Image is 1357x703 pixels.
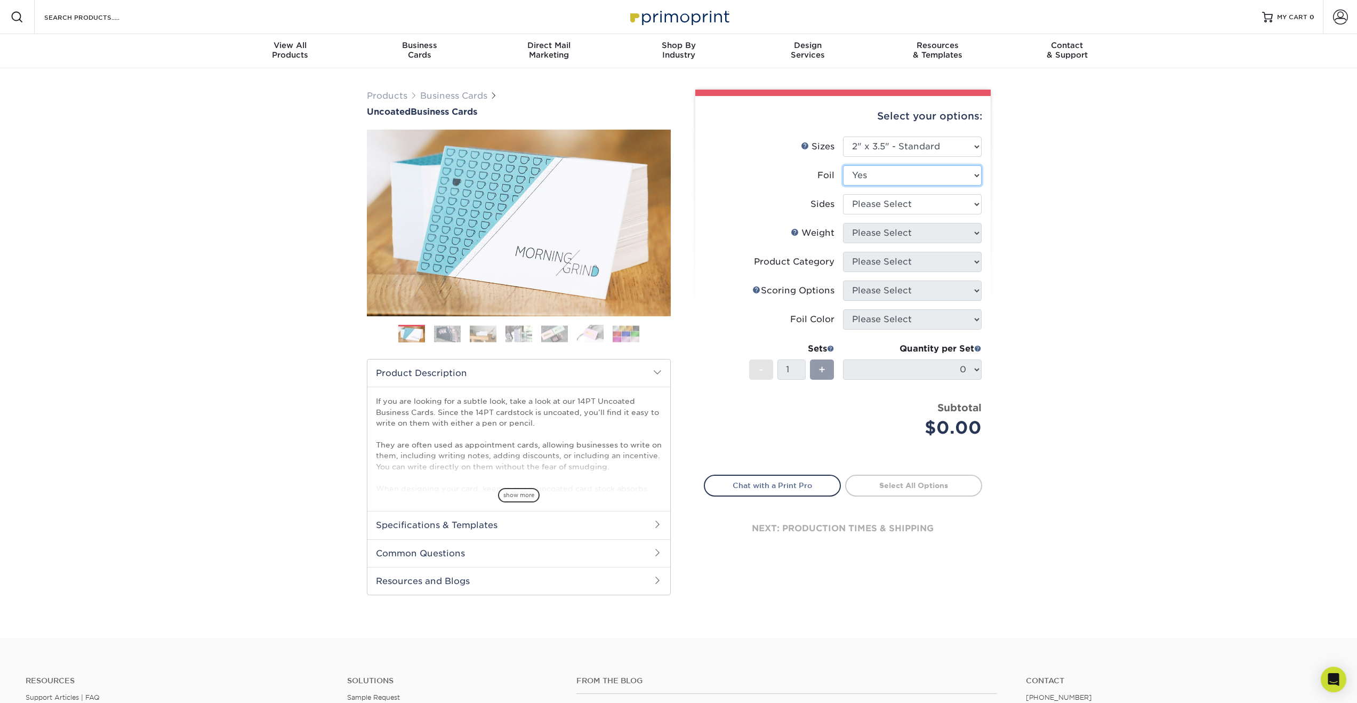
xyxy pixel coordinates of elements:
[367,539,670,567] h2: Common Questions
[851,415,982,441] div: $0.00
[367,107,671,117] a: UncoatedBusiness Cards
[347,693,400,701] a: Sample Request
[505,325,532,342] img: Business Cards 04
[873,41,1002,60] div: & Templates
[26,693,100,701] a: Support Articles | FAQ
[845,475,982,496] a: Select All Options
[1026,676,1331,685] a: Contact
[376,396,662,581] p: If you are looking for a subtle look, take a look at our 14PT Uncoated Business Cards. Since the ...
[398,321,425,348] img: Business Cards 01
[226,34,355,68] a: View AllProducts
[759,362,764,378] span: -
[1321,667,1346,692] div: Open Intercom Messenger
[614,41,743,50] span: Shop By
[843,342,982,355] div: Quantity per Set
[801,140,834,153] div: Sizes
[704,96,982,137] div: Select your options:
[498,488,540,502] span: show more
[810,198,834,211] div: Sides
[817,169,834,182] div: Foil
[743,34,873,68] a: DesignServices
[367,107,671,117] h1: Business Cards
[614,41,743,60] div: Industry
[1002,41,1132,60] div: & Support
[1277,13,1307,22] span: MY CART
[367,360,670,387] h2: Product Description
[1026,693,1092,701] a: [PHONE_NUMBER]
[1002,41,1132,50] span: Contact
[367,91,407,101] a: Products
[614,34,743,68] a: Shop ByIndustry
[749,342,834,355] div: Sets
[613,325,639,342] img: Business Cards 07
[1002,34,1132,68] a: Contact& Support
[704,475,841,496] a: Chat with a Print Pro
[484,34,614,68] a: Direct MailMarketing
[434,325,461,342] img: Business Cards 02
[367,71,671,375] img: Uncoated 01
[937,402,982,413] strong: Subtotal
[420,91,487,101] a: Business Cards
[484,41,614,60] div: Marketing
[576,676,998,685] h4: From the Blog
[752,284,834,297] div: Scoring Options
[754,255,834,268] div: Product Category
[347,676,560,685] h4: Solutions
[625,5,732,28] img: Primoprint
[818,362,825,378] span: +
[873,34,1002,68] a: Resources& Templates
[226,41,355,50] span: View All
[484,41,614,50] span: Direct Mail
[367,511,670,539] h2: Specifications & Templates
[43,11,147,23] input: SEARCH PRODUCTS.....
[873,41,1002,50] span: Resources
[355,41,484,60] div: Cards
[791,227,834,239] div: Weight
[743,41,873,50] span: Design
[790,313,834,326] div: Foil Color
[367,107,411,117] span: Uncoated
[355,41,484,50] span: Business
[541,325,568,342] img: Business Cards 05
[704,497,982,561] div: next: production times & shipping
[743,41,873,60] div: Services
[226,41,355,60] div: Products
[470,325,496,342] img: Business Cards 03
[577,325,604,343] img: Business Cards 06
[26,676,331,685] h4: Resources
[367,567,670,595] h2: Resources and Blogs
[1310,13,1314,21] span: 0
[355,34,484,68] a: BusinessCards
